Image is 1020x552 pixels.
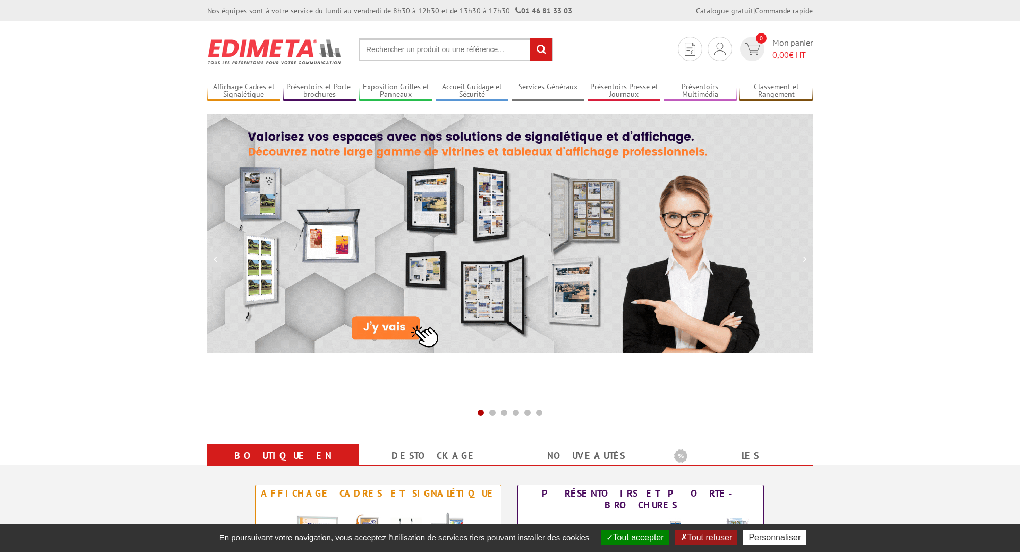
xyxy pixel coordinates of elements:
a: Les promotions [674,446,800,485]
div: | [696,5,813,16]
a: Classement et Rangement [739,82,813,100]
span: 0,00 [772,49,789,60]
div: Nos équipes sont à votre service du lundi au vendredi de 8h30 à 12h30 et de 13h30 à 17h30 [207,5,572,16]
a: Exposition Grilles et Panneaux [359,82,432,100]
img: devis rapide [714,43,726,55]
a: devis rapide 0 Mon panier 0,00€ HT [737,37,813,61]
input: Rechercher un produit ou une référence... [359,38,553,61]
button: Personnaliser (fenêtre modale) [743,530,806,545]
a: Présentoirs Multimédia [664,82,737,100]
input: rechercher [530,38,552,61]
img: Présentoir, panneau, stand - Edimeta - PLV, affichage, mobilier bureau, entreprise [207,32,343,71]
a: Destockage [371,446,497,465]
img: devis rapide [685,43,695,56]
img: devis rapide [745,43,760,55]
span: € HT [772,49,813,61]
a: Boutique en ligne [220,446,346,485]
span: En poursuivant votre navigation, vous acceptez l'utilisation de services tiers pouvant installer ... [214,533,595,542]
a: Services Généraux [512,82,585,100]
a: Accueil Guidage et Sécurité [436,82,509,100]
span: 0 [756,33,767,44]
a: Catalogue gratuit [696,6,753,15]
button: Tout refuser [675,530,737,545]
div: Affichage Cadres et Signalétique [258,488,498,499]
span: Mon panier [772,37,813,61]
b: Les promotions [674,446,807,468]
a: Présentoirs et Porte-brochures [283,82,356,100]
a: Affichage Cadres et Signalétique [207,82,280,100]
div: Présentoirs et Porte-brochures [521,488,761,511]
a: nouveautés [523,446,649,465]
a: Commande rapide [755,6,813,15]
button: Tout accepter [601,530,669,545]
a: Présentoirs Presse et Journaux [588,82,661,100]
strong: 01 46 81 33 03 [515,6,572,15]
